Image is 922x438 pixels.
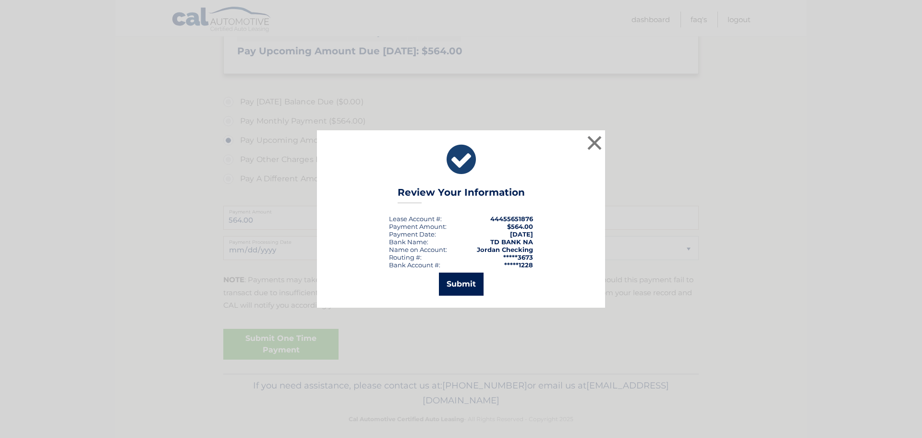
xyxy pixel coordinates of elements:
[439,273,484,296] button: Submit
[389,230,436,238] div: :
[490,215,533,223] strong: 44455651876
[389,253,422,261] div: Routing #:
[389,238,428,246] div: Bank Name:
[490,238,533,246] strong: TD BANK NA
[507,223,533,230] span: $564.00
[389,261,440,269] div: Bank Account #:
[389,215,442,223] div: Lease Account #:
[398,187,525,203] h3: Review Your Information
[389,246,447,253] div: Name on Account:
[585,133,604,152] button: ×
[389,230,435,238] span: Payment Date
[477,246,533,253] strong: Jordan Checking
[510,230,533,238] span: [DATE]
[389,223,447,230] div: Payment Amount:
